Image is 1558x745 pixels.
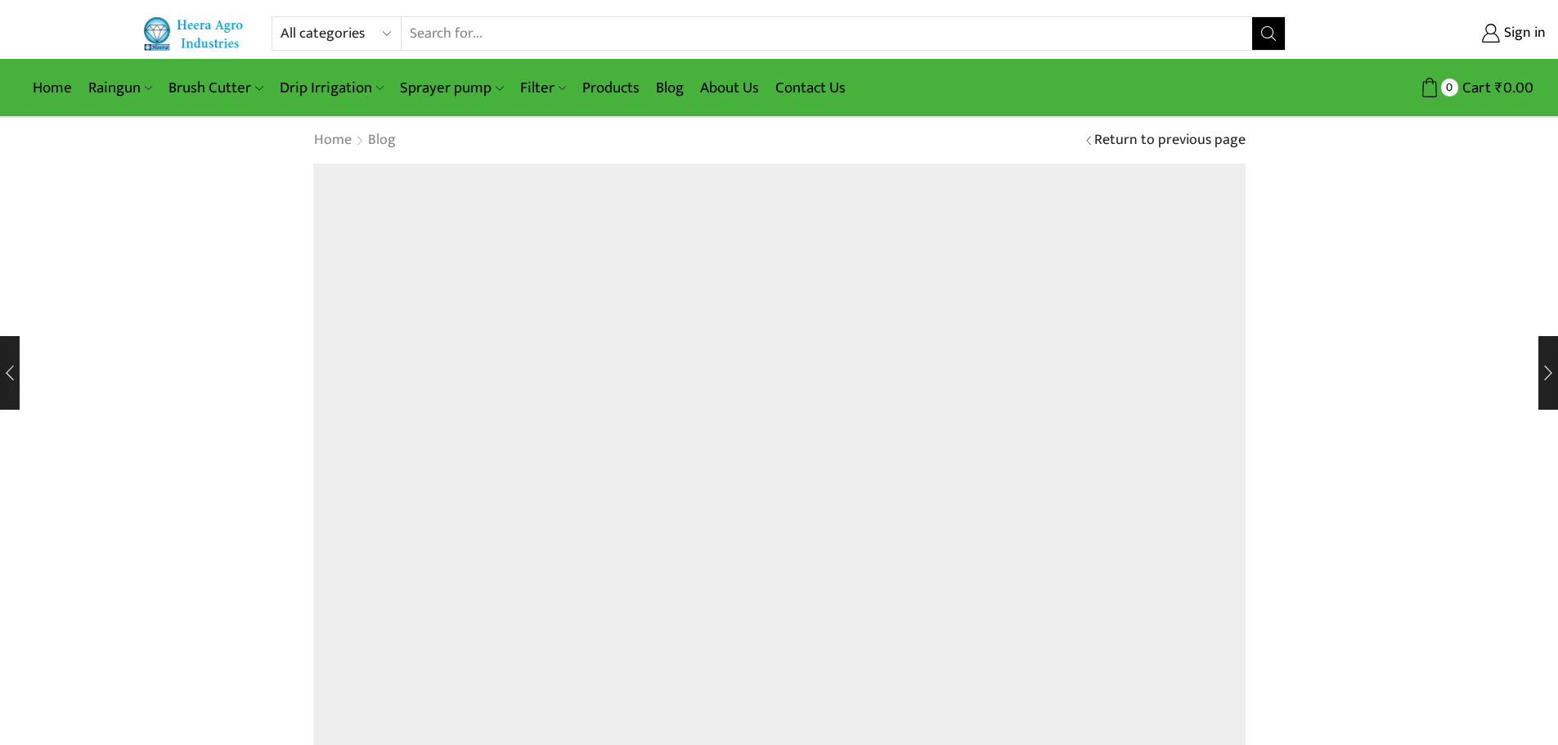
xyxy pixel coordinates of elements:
[1302,73,1533,103] a: 0 Cart ₹0.00
[160,69,271,107] a: Brush Cutter
[392,69,511,107] a: Sprayer pump
[1495,75,1533,101] bdi: 0.00
[402,17,1253,50] input: Search for...
[80,69,160,107] a: Raingun
[1252,17,1285,50] button: Search button
[25,69,80,107] a: Home
[1310,19,1546,48] a: Sign in
[313,130,352,151] a: Home
[367,130,397,151] a: Blog
[1495,75,1503,101] span: ₹
[767,69,854,107] a: Contact Us
[272,69,392,107] a: Drip Irrigation
[574,69,648,107] a: Products
[1094,130,1246,151] a: Return to previous page
[1500,23,1546,44] span: Sign in
[1441,79,1458,96] span: 0
[1458,77,1491,99] span: Cart
[692,69,767,107] a: About Us
[648,69,692,107] a: Blog
[512,69,574,107] a: Filter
